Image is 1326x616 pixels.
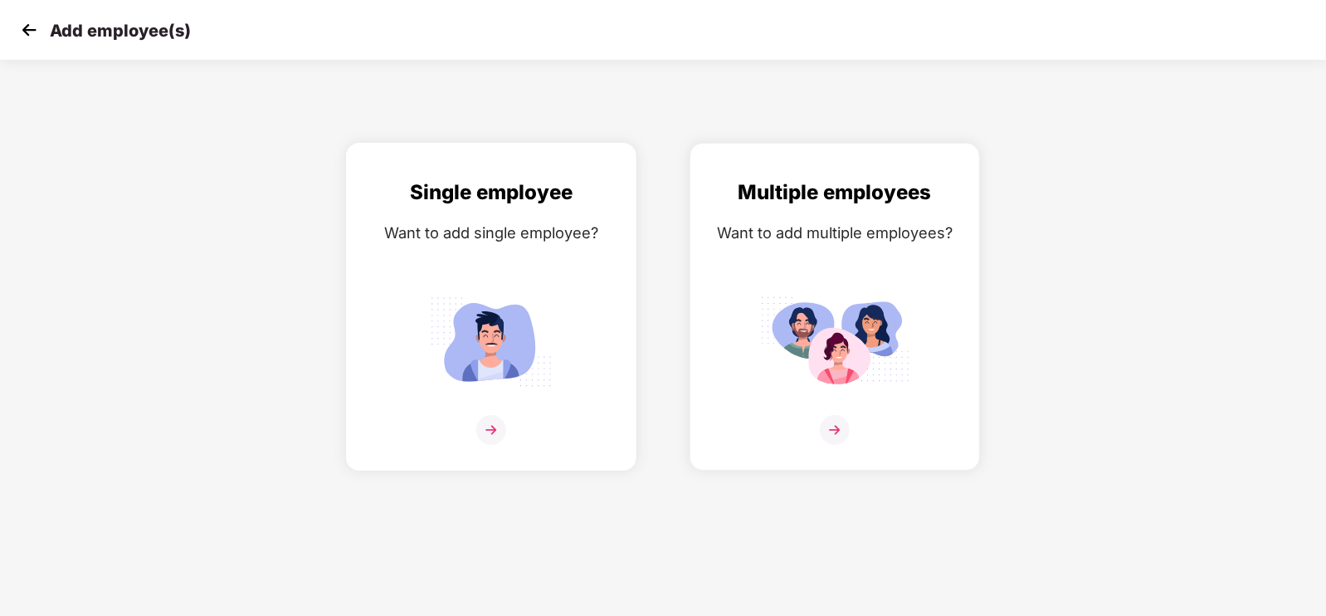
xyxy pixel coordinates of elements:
[50,21,191,41] p: Add employee(s)
[17,17,41,42] img: svg+xml;base64,PHN2ZyB4bWxucz0iaHR0cDovL3d3dy53My5vcmcvMjAwMC9zdmciIHdpZHRoPSIzMCIgaGVpZ2h0PSIzMC...
[760,290,909,394] img: svg+xml;base64,PHN2ZyB4bWxucz0iaHR0cDovL3d3dy53My5vcmcvMjAwMC9zdmciIGlkPSJNdWx0aXBsZV9lbXBsb3llZS...
[363,177,619,208] div: Single employee
[820,415,850,445] img: svg+xml;base64,PHN2ZyB4bWxucz0iaHR0cDovL3d3dy53My5vcmcvMjAwMC9zdmciIHdpZHRoPSIzNiIgaGVpZ2h0PSIzNi...
[363,221,619,245] div: Want to add single employee?
[707,177,963,208] div: Multiple employees
[476,415,506,445] img: svg+xml;base64,PHN2ZyB4bWxucz0iaHR0cDovL3d3dy53My5vcmcvMjAwMC9zdmciIHdpZHRoPSIzNiIgaGVpZ2h0PSIzNi...
[707,221,963,245] div: Want to add multiple employees?
[417,290,566,394] img: svg+xml;base64,PHN2ZyB4bWxucz0iaHR0cDovL3d3dy53My5vcmcvMjAwMC9zdmciIGlkPSJTaW5nbGVfZW1wbG95ZWUiIH...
